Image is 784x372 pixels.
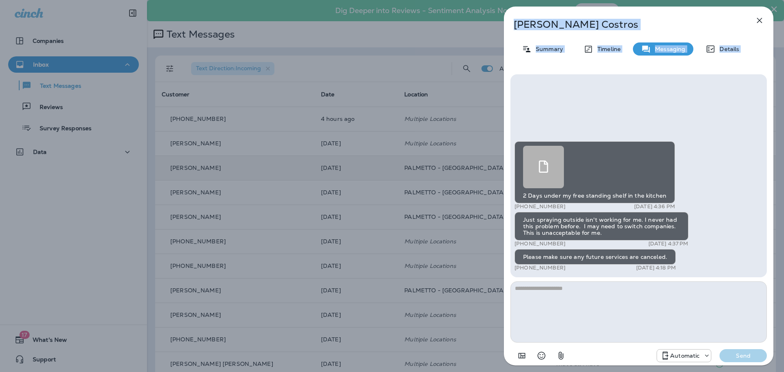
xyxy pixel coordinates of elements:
[715,46,739,52] p: Details
[514,141,675,203] div: 2 Days under my free standing shelf in the kitchen
[514,212,688,241] div: Just spraying outside isn't working for me. I never had this problem before. I may need to switch...
[514,347,530,364] button: Add in a premade template
[648,241,688,247] p: [DATE] 4:37 PM
[651,46,685,52] p: Messaging
[532,46,563,52] p: Summary
[533,347,550,364] button: Select an emoji
[634,203,675,210] p: [DATE] 4:36 PM
[514,241,566,247] p: [PHONE_NUMBER]
[514,265,566,271] p: [PHONE_NUMBER]
[514,203,566,210] p: [PHONE_NUMBER]
[514,249,676,265] div: Please make sure any future services are canceled.
[636,265,676,271] p: [DATE] 4:18 PM
[593,46,621,52] p: Timeline
[514,19,737,30] p: [PERSON_NAME] Costros
[670,352,699,359] p: Automatic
